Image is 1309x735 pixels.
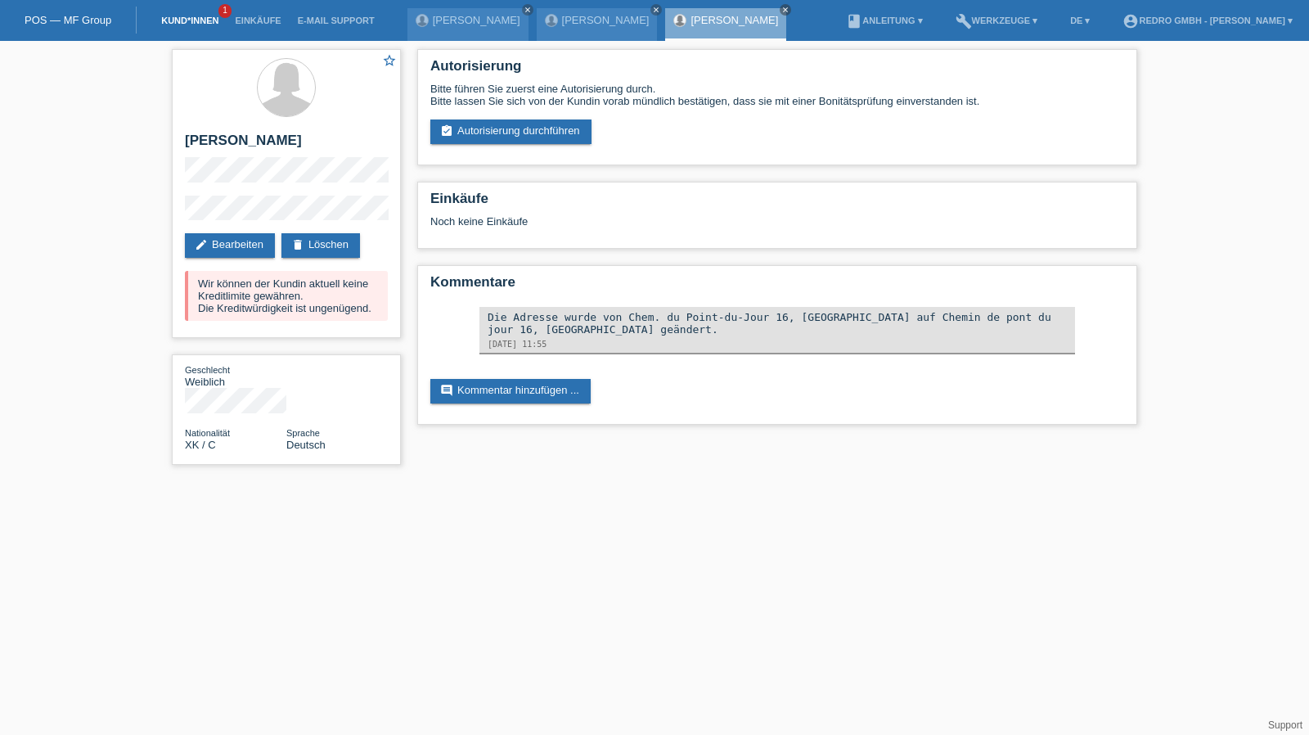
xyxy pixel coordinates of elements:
[430,58,1124,83] h2: Autorisierung
[153,16,227,25] a: Kund*innen
[781,6,789,14] i: close
[433,14,520,26] a: [PERSON_NAME]
[195,238,208,251] i: edit
[382,53,397,68] i: star_border
[488,340,1067,349] div: [DATE] 11:55
[430,274,1124,299] h2: Kommentare
[780,4,791,16] a: close
[652,6,660,14] i: close
[440,124,453,138] i: assignment_turned_in
[524,6,532,14] i: close
[281,233,360,258] a: deleteLöschen
[1268,719,1302,731] a: Support
[185,365,230,375] span: Geschlecht
[430,379,591,404] a: commentKommentar hinzufügen ...
[185,133,388,157] h2: [PERSON_NAME]
[185,439,216,451] span: Kosovo / C / 13.09.1963
[1062,16,1098,25] a: DE ▾
[430,83,1124,107] div: Bitte führen Sie zuerst eine Autorisierung durch. Bitte lassen Sie sich von der Kundin vorab münd...
[286,428,320,438] span: Sprache
[1114,16,1301,25] a: account_circleRedro GmbH - [PERSON_NAME] ▾
[185,233,275,258] a: editBearbeiten
[430,119,592,144] a: assignment_turned_inAutorisierung durchführen
[430,191,1124,215] h2: Einkäufe
[846,13,862,29] i: book
[218,4,232,18] span: 1
[430,215,1124,240] div: Noch keine Einkäufe
[522,4,533,16] a: close
[1122,13,1139,29] i: account_circle
[650,4,662,16] a: close
[562,14,650,26] a: [PERSON_NAME]
[185,428,230,438] span: Nationalität
[185,271,388,321] div: Wir können der Kundin aktuell keine Kreditlimite gewähren. Die Kreditwürdigkeit ist ungenügend.
[291,238,304,251] i: delete
[286,439,326,451] span: Deutsch
[382,53,397,70] a: star_border
[947,16,1046,25] a: buildWerkzeuge ▾
[690,14,778,26] a: [PERSON_NAME]
[290,16,383,25] a: E-Mail Support
[227,16,289,25] a: Einkäufe
[488,311,1067,336] div: Die Adresse wurde von Chem. du Point-du-Jour 16, [GEOGRAPHIC_DATA] auf Chemin de pont du jour 16,...
[185,363,286,388] div: Weiblich
[956,13,972,29] i: build
[838,16,930,25] a: bookAnleitung ▾
[25,14,111,26] a: POS — MF Group
[440,384,453,397] i: comment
